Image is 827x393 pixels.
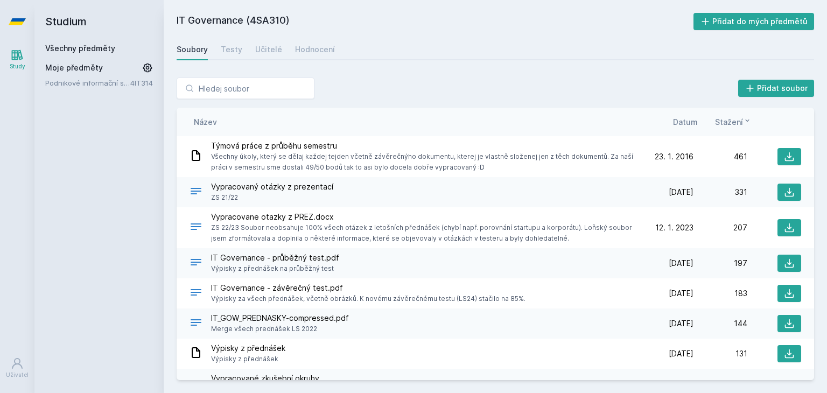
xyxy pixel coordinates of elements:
[211,293,525,304] span: Výpisky za všech přednášek, včetně obrázků. K novému závěrečnému testu (LS24) stačilo na 85%.
[211,222,635,244] span: ZS 22/23 Soubor neobsahuje 100% všech otázek z letošních přednášek (chybí např. porovnání startup...
[190,316,202,332] div: PDF
[669,318,693,329] span: [DATE]
[211,181,333,192] span: Vypracovaný otázky z prezentací
[45,78,130,88] a: Podnikové informační systémy
[693,151,747,162] div: 461
[693,187,747,198] div: 331
[211,324,349,334] span: Merge všech prednášek LS 2022
[190,220,202,236] div: DOCX
[693,222,747,233] div: 207
[693,318,747,329] div: 144
[190,286,202,301] div: PDF
[45,44,115,53] a: Všechny předměty
[211,192,333,203] span: ZS 21/22
[190,185,202,200] div: .DOCX
[255,44,282,55] div: Učitelé
[673,116,698,128] button: Datum
[2,43,32,76] a: Study
[255,39,282,60] a: Učitelé
[211,151,635,173] span: Všechny úkoly, který se dělaj každej tejden včetně závěrečnýho dokumentu, kterej je vlastně slože...
[693,288,747,299] div: 183
[6,371,29,379] div: Uživatel
[211,141,635,151] span: Týmová práce z průběhu semestru
[221,39,242,60] a: Testy
[715,116,752,128] button: Stažení
[194,116,217,128] button: Název
[669,258,693,269] span: [DATE]
[693,258,747,269] div: 197
[693,13,815,30] button: Přidat do mých předmětů
[655,222,693,233] span: 12. 1. 2023
[190,256,202,271] div: PDF
[211,212,635,222] span: Vypracovane otazky z PREZ.docx
[177,13,693,30] h2: IT Governance (4SA310)
[715,116,743,128] span: Stažení
[655,151,693,162] span: 23. 1. 2016
[211,263,339,274] span: Výpisky z přednášek na průběžný test
[669,187,693,198] span: [DATE]
[669,348,693,359] span: [DATE]
[738,80,815,97] button: Přidat soubor
[221,44,242,55] div: Testy
[10,62,25,71] div: Study
[295,44,335,55] div: Hodnocení
[693,348,747,359] div: 131
[295,39,335,60] a: Hodnocení
[669,288,693,299] span: [DATE]
[177,39,208,60] a: Soubory
[211,313,349,324] span: IT_GOW_PREDNASKY-compressed.pdf
[211,373,635,384] span: Vypracované zkušební okruhy
[211,252,339,263] span: IT Governance - průběžný test.pdf
[211,343,285,354] span: Výpisky z přednášek
[177,44,208,55] div: Soubory
[177,78,314,99] input: Hledej soubor
[2,352,32,384] a: Uživatel
[45,62,103,73] span: Moje předměty
[130,79,153,87] a: 4IT314
[211,354,285,364] span: Výpisky z přednášek
[211,283,525,293] span: IT Governance - závěrečný test.pdf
